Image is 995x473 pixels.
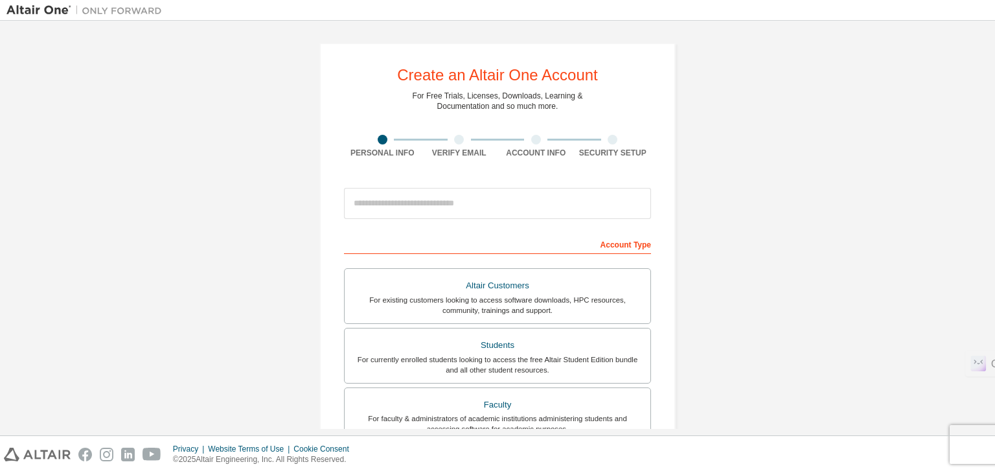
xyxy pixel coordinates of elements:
[352,413,643,434] div: For faculty & administrators of academic institutions administering students and accessing softwa...
[344,233,651,254] div: Account Type
[121,448,135,461] img: linkedin.svg
[421,148,498,158] div: Verify Email
[173,444,208,454] div: Privacy
[352,396,643,414] div: Faculty
[344,148,421,158] div: Personal Info
[143,448,161,461] img: youtube.svg
[352,295,643,316] div: For existing customers looking to access software downloads, HPC resources, community, trainings ...
[497,148,575,158] div: Account Info
[413,91,583,111] div: For Free Trials, Licenses, Downloads, Learning & Documentation and so much more.
[293,444,356,454] div: Cookie Consent
[352,354,643,375] div: For currently enrolled students looking to access the free Altair Student Edition bundle and all ...
[100,448,113,461] img: instagram.svg
[6,4,168,17] img: Altair One
[397,67,598,83] div: Create an Altair One Account
[352,277,643,295] div: Altair Customers
[78,448,92,461] img: facebook.svg
[4,448,71,461] img: altair_logo.svg
[352,336,643,354] div: Students
[208,444,293,454] div: Website Terms of Use
[173,454,357,465] p: © 2025 Altair Engineering, Inc. All Rights Reserved.
[575,148,652,158] div: Security Setup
